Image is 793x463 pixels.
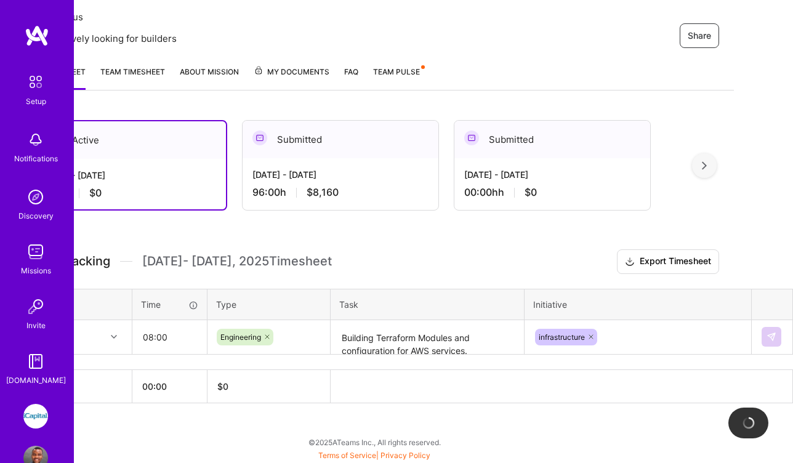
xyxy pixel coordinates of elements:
[23,240,48,264] img: teamwork
[31,121,226,159] div: Active
[23,294,48,319] img: Invite
[23,69,49,95] img: setup
[318,451,430,460] span: |
[18,209,54,222] div: Discovery
[26,319,46,332] div: Invite
[307,186,339,199] span: $8,160
[20,404,51,429] a: iCapital: Building an Alternative Investment Marketplace
[31,289,132,320] th: Date
[252,168,429,181] div: [DATE] - [DATE]
[217,381,228,392] span: $ 0
[142,254,332,269] span: [DATE] - [DATE] , 2025 Timesheet
[243,121,438,158] div: Submitted
[141,298,198,311] div: Time
[331,289,525,320] th: Task
[454,121,650,158] div: Submitted
[41,169,216,182] div: [DATE] - [DATE]
[23,127,48,152] img: bell
[100,65,165,90] a: Team timesheet
[318,451,376,460] a: Terms of Service
[464,186,640,199] div: 00:00h h
[373,67,420,76] span: Team Pulse
[23,349,48,374] img: guide book
[380,451,430,460] a: Privacy Policy
[767,332,776,342] img: Submit
[702,161,707,170] img: right
[55,32,177,45] span: Actively looking for builders
[21,264,51,277] div: Missions
[525,186,537,199] span: $0
[89,187,102,199] span: $0
[26,95,46,108] div: Setup
[625,256,635,268] i: icon Download
[464,131,479,145] img: Submitted
[25,25,49,47] img: logo
[220,332,261,342] span: Engineering
[23,185,48,209] img: discovery
[252,186,429,199] div: 96:00 h
[30,10,177,23] span: Team status
[464,168,640,181] div: [DATE] - [DATE]
[688,30,711,42] span: Share
[15,427,734,457] div: © 2025 ATeams Inc., All rights reserved.
[14,152,58,165] div: Notifications
[254,65,329,90] a: My Documents
[617,249,719,274] button: Export Timesheet
[539,332,585,342] span: infrastructure
[133,321,206,353] input: HH:MM
[111,334,117,340] i: icon Chevron
[740,415,756,431] img: loading
[132,369,207,403] th: 00:00
[762,327,783,347] div: null
[373,65,424,90] a: Team Pulse
[344,65,358,90] a: FAQ
[207,289,331,320] th: Type
[254,65,329,79] span: My Documents
[31,369,132,403] th: Total
[252,131,267,145] img: Submitted
[180,65,239,90] a: About Mission
[680,23,719,48] button: Share
[41,187,216,199] div: 0:00 h
[533,298,743,311] div: Initiative
[6,374,66,387] div: [DOMAIN_NAME]
[23,404,48,429] img: iCapital: Building an Alternative Investment Marketplace
[332,321,523,354] textarea: Building Terraform Modules and configuration for AWS services.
